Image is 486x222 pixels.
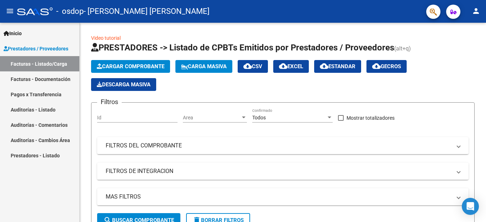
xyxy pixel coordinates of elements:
span: Todos [252,115,266,120]
mat-icon: menu [6,7,14,15]
span: Cargar Comprobante [97,63,164,70]
span: Mostrar totalizadores [347,114,395,122]
button: Carga Masiva [175,60,232,73]
span: Carga Masiva [181,63,227,70]
button: Cargar Comprobante [91,60,170,73]
button: CSV [238,60,268,73]
mat-icon: cloud_download [372,62,381,70]
mat-panel-title: MAS FILTROS [106,193,451,201]
mat-icon: person [472,7,480,15]
span: Prestadores / Proveedores [4,45,68,53]
mat-icon: cloud_download [243,62,252,70]
mat-panel-title: FILTROS DEL COMPROBANTE [106,142,451,150]
mat-expansion-panel-header: FILTROS DE INTEGRACION [97,163,469,180]
mat-icon: cloud_download [320,62,328,70]
button: EXCEL [273,60,309,73]
button: Estandar [314,60,361,73]
app-download-masive: Descarga masiva de comprobantes (adjuntos) [91,78,156,91]
span: Gecros [372,63,401,70]
mat-icon: cloud_download [279,62,287,70]
div: Open Intercom Messenger [462,198,479,215]
span: (alt+q) [394,45,411,52]
mat-expansion-panel-header: FILTROS DEL COMPROBANTE [97,137,469,154]
span: - [PERSON_NAME] [PERSON_NAME] [84,4,210,19]
button: Gecros [366,60,407,73]
mat-expansion-panel-header: MAS FILTROS [97,188,469,205]
span: Area [183,115,241,121]
span: PRESTADORES -> Listado de CPBTs Emitidos por Prestadores / Proveedores [91,43,394,53]
span: Inicio [4,29,22,37]
button: Descarga Masiva [91,78,156,91]
span: CSV [243,63,262,70]
span: - osdop [56,4,84,19]
span: EXCEL [279,63,303,70]
a: Video tutorial [91,35,121,41]
span: Estandar [320,63,355,70]
h3: Filtros [97,97,122,107]
span: Descarga Masiva [97,81,150,88]
mat-panel-title: FILTROS DE INTEGRACION [106,167,451,175]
